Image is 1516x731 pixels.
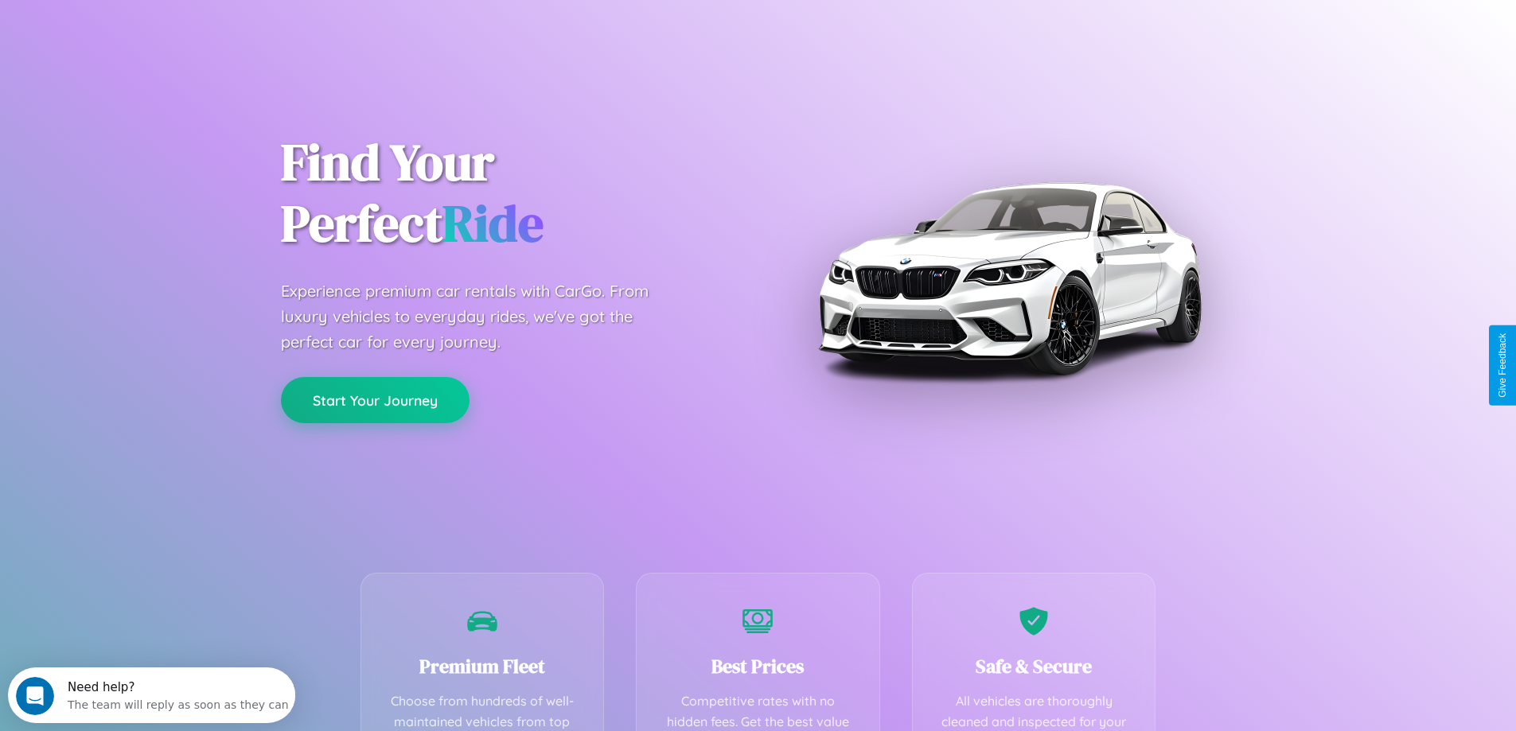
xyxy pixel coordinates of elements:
div: Open Intercom Messenger [6,6,296,50]
h3: Best Prices [661,653,855,679]
p: Experience premium car rentals with CarGo. From luxury vehicles to everyday rides, we've got the ... [281,278,679,355]
iframe: Intercom live chat discovery launcher [8,667,295,723]
h3: Premium Fleet [385,653,580,679]
iframe: Intercom live chat [16,677,54,715]
span: Ride [442,189,544,258]
img: Premium BMW car rental vehicle [810,80,1208,477]
div: Need help? [60,14,281,26]
h3: Safe & Secure [937,653,1132,679]
div: Give Feedback [1497,333,1508,398]
h1: Find Your Perfect [281,132,735,255]
div: The team will reply as soon as they can [60,26,281,43]
button: Start Your Journey [281,377,470,423]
